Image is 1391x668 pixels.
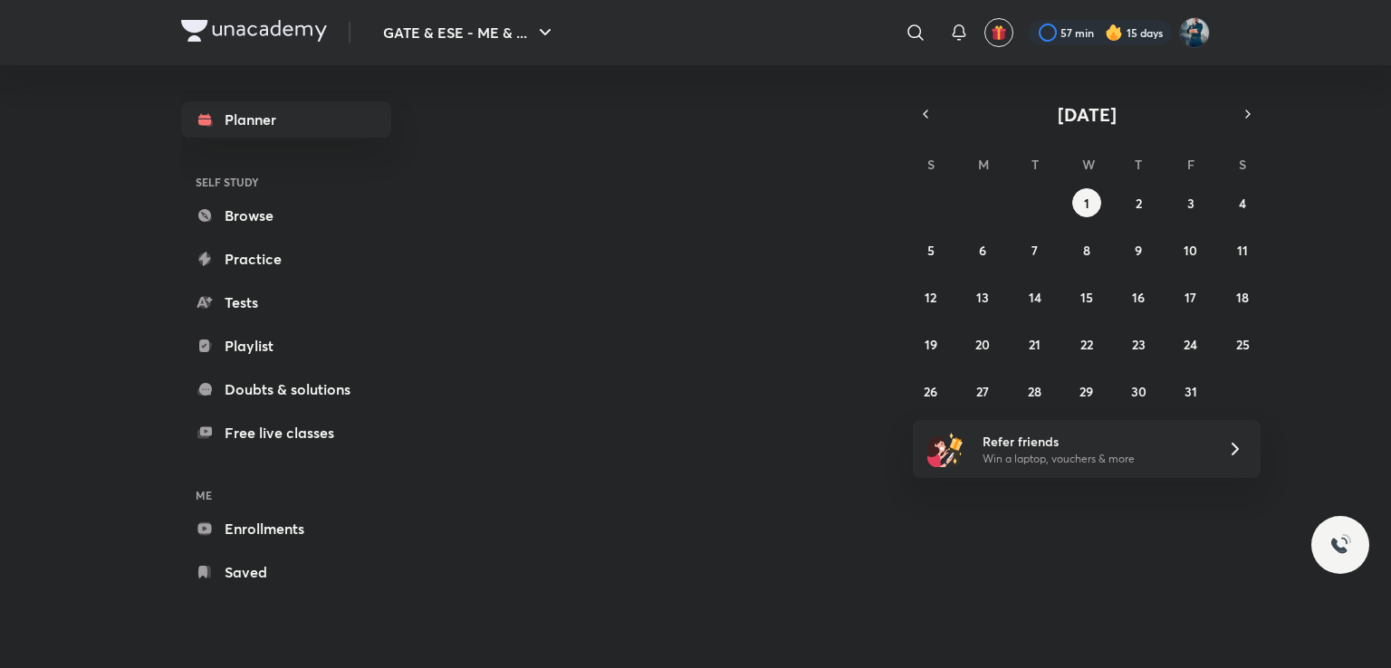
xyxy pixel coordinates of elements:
[181,480,391,511] h6: ME
[1237,242,1248,259] abbr: October 11, 2025
[1239,156,1246,173] abbr: Saturday
[1105,24,1123,42] img: streak
[1236,336,1250,353] abbr: October 25, 2025
[1028,383,1041,400] abbr: October 28, 2025
[1228,329,1257,358] button: October 25, 2025
[181,101,391,138] a: Planner
[1329,534,1351,556] img: ttu
[968,235,997,264] button: October 6, 2025
[1029,336,1041,353] abbr: October 21, 2025
[181,554,391,590] a: Saved
[1187,156,1194,173] abbr: Friday
[1029,289,1041,306] abbr: October 14, 2025
[1072,282,1101,311] button: October 15, 2025
[976,383,989,400] abbr: October 27, 2025
[1228,188,1257,217] button: October 4, 2025
[1072,329,1101,358] button: October 22, 2025
[181,415,391,451] a: Free live classes
[1132,289,1145,306] abbr: October 16, 2025
[984,18,1013,47] button: avatar
[1176,188,1205,217] button: October 3, 2025
[916,282,945,311] button: October 12, 2025
[968,329,997,358] button: October 20, 2025
[1239,195,1246,212] abbr: October 4, 2025
[1176,282,1205,311] button: October 17, 2025
[916,377,945,406] button: October 26, 2025
[1132,336,1146,353] abbr: October 23, 2025
[1124,329,1153,358] button: October 23, 2025
[916,235,945,264] button: October 5, 2025
[1079,383,1093,400] abbr: October 29, 2025
[181,328,391,364] a: Playlist
[983,432,1205,451] h6: Refer friends
[1187,195,1194,212] abbr: October 3, 2025
[1124,377,1153,406] button: October 30, 2025
[181,20,327,46] a: Company Logo
[1124,235,1153,264] button: October 9, 2025
[1031,156,1039,173] abbr: Tuesday
[925,289,936,306] abbr: October 12, 2025
[1236,289,1249,306] abbr: October 18, 2025
[1072,188,1101,217] button: October 1, 2025
[975,336,990,353] abbr: October 20, 2025
[927,156,935,173] abbr: Sunday
[1058,102,1117,127] span: [DATE]
[927,242,935,259] abbr: October 5, 2025
[1021,282,1050,311] button: October 14, 2025
[1084,195,1089,212] abbr: October 1, 2025
[927,431,964,467] img: referral
[1176,329,1205,358] button: October 24, 2025
[1082,156,1095,173] abbr: Wednesday
[925,336,937,353] abbr: October 19, 2025
[1131,383,1146,400] abbr: October 30, 2025
[978,156,989,173] abbr: Monday
[181,284,391,320] a: Tests
[372,14,567,51] button: GATE & ESE - ME & ...
[1135,242,1142,259] abbr: October 9, 2025
[983,451,1205,467] p: Win a laptop, vouchers & more
[1228,235,1257,264] button: October 11, 2025
[1184,336,1197,353] abbr: October 24, 2025
[181,241,391,277] a: Practice
[1080,336,1093,353] abbr: October 22, 2025
[181,371,391,407] a: Doubts & solutions
[1228,282,1257,311] button: October 18, 2025
[938,101,1235,127] button: [DATE]
[1072,377,1101,406] button: October 29, 2025
[1083,242,1090,259] abbr: October 8, 2025
[916,329,945,358] button: October 19, 2025
[924,383,937,400] abbr: October 26, 2025
[1080,289,1093,306] abbr: October 15, 2025
[1185,383,1197,400] abbr: October 31, 2025
[181,20,327,42] img: Company Logo
[1072,235,1101,264] button: October 8, 2025
[181,167,391,197] h6: SELF STUDY
[1176,235,1205,264] button: October 10, 2025
[1021,235,1050,264] button: October 7, 2025
[181,511,391,547] a: Enrollments
[1136,195,1142,212] abbr: October 2, 2025
[968,377,997,406] button: October 27, 2025
[1031,242,1038,259] abbr: October 7, 2025
[1021,377,1050,406] button: October 28, 2025
[1135,156,1142,173] abbr: Thursday
[181,197,391,234] a: Browse
[991,24,1007,41] img: avatar
[979,242,986,259] abbr: October 6, 2025
[1021,329,1050,358] button: October 21, 2025
[968,282,997,311] button: October 13, 2025
[1179,17,1210,48] img: Vinay Upadhyay
[976,289,989,306] abbr: October 13, 2025
[1185,289,1196,306] abbr: October 17, 2025
[1124,282,1153,311] button: October 16, 2025
[1124,188,1153,217] button: October 2, 2025
[1176,377,1205,406] button: October 31, 2025
[1184,242,1197,259] abbr: October 10, 2025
